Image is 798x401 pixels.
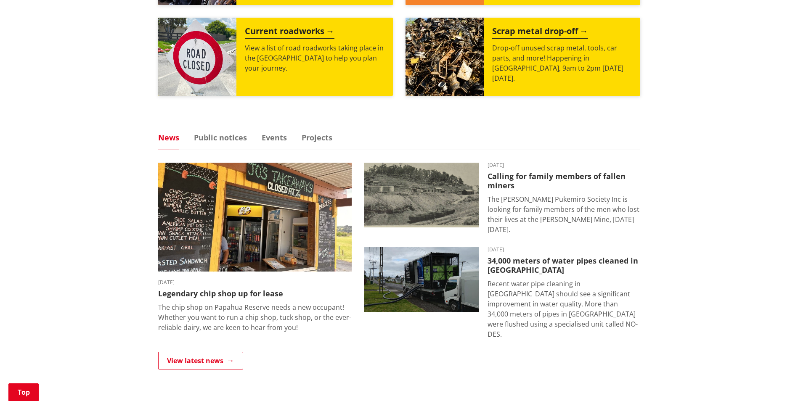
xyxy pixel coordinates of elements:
a: A massive pile of rusted scrap metal, including wheels and various industrial parts, under a clea... [406,18,640,96]
a: [DATE] 34,000 meters of water pipes cleaned in [GEOGRAPHIC_DATA] Recent water pipe cleaning in [G... [364,247,640,339]
time: [DATE] [488,247,640,252]
img: Road closed sign [158,18,236,96]
img: Scrap metal collection [406,18,484,96]
h2: Current roadworks [245,26,334,39]
a: A black-and-white historic photograph shows a hillside with trees, small buildings, and cylindric... [364,163,640,235]
p: View a list of road roadworks taking place in the [GEOGRAPHIC_DATA] to help you plan your journey. [245,43,384,73]
a: News [158,134,179,141]
p: Drop-off unused scrap metal, tools, car parts, and more! Happening in [GEOGRAPHIC_DATA], 9am to 2... [492,43,632,83]
h2: Scrap metal drop-off [492,26,588,39]
time: [DATE] [158,280,352,285]
img: Glen Afton Mine 1939 [364,163,479,227]
a: View latest news [158,352,243,369]
p: Recent water pipe cleaning in [GEOGRAPHIC_DATA] should see a significant improvement in water qua... [488,279,640,339]
a: Public notices [194,134,247,141]
iframe: Messenger Launcher [759,366,790,396]
a: Events [262,134,287,141]
p: The chip shop on Papahua Reserve needs a new occupant! Whether you want to run a chip shop, tuck ... [158,302,352,332]
h3: Legendary chip shop up for lease [158,289,352,298]
a: Projects [302,134,332,141]
h3: 34,000 meters of water pipes cleaned in [GEOGRAPHIC_DATA] [488,256,640,274]
a: Current roadworks View a list of road roadworks taking place in the [GEOGRAPHIC_DATA] to help you... [158,18,393,96]
time: [DATE] [488,163,640,168]
h3: Calling for family members of fallen miners [488,172,640,190]
a: Top [8,383,39,401]
a: Outdoor takeaway stand with chalkboard menus listing various foods, like burgers and chips. A fri... [158,163,352,332]
img: NO-DES unit flushing water pipes in Huntly [364,247,479,312]
p: The [PERSON_NAME] Pukemiro Society Inc is looking for family members of the men who lost their li... [488,194,640,235]
img: Jo's takeaways, Papahua Reserve, Raglan [158,163,352,272]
